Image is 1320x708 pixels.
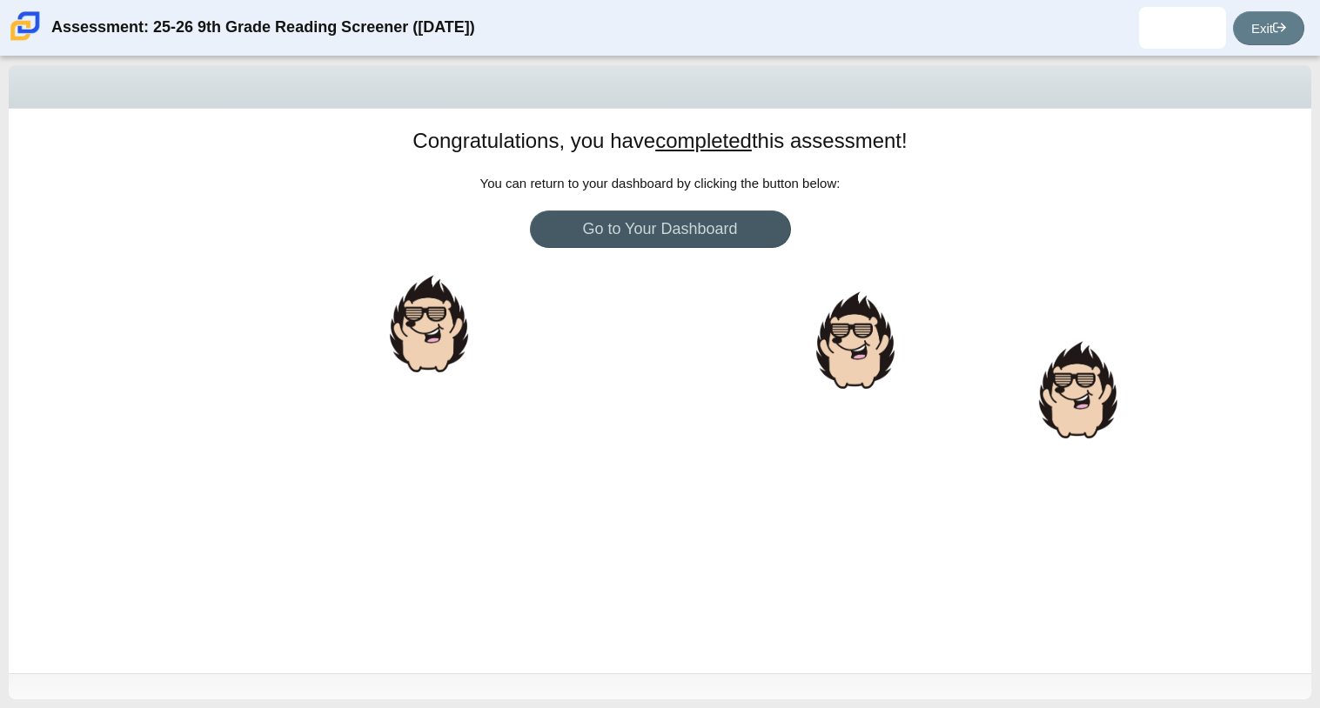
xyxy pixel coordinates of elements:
u: completed [655,129,752,152]
a: Exit [1233,11,1304,45]
a: Carmen School of Science & Technology [7,32,44,47]
h1: Congratulations, you have this assessment! [412,126,907,156]
span: You can return to your dashboard by clicking the button below: [480,176,841,190]
img: leonel.castroperez.HeaJMI [1169,14,1196,42]
img: Carmen School of Science & Technology [7,8,44,44]
div: Assessment: 25-26 9th Grade Reading Screener ([DATE]) [51,7,475,49]
a: Go to Your Dashboard [530,210,791,248]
